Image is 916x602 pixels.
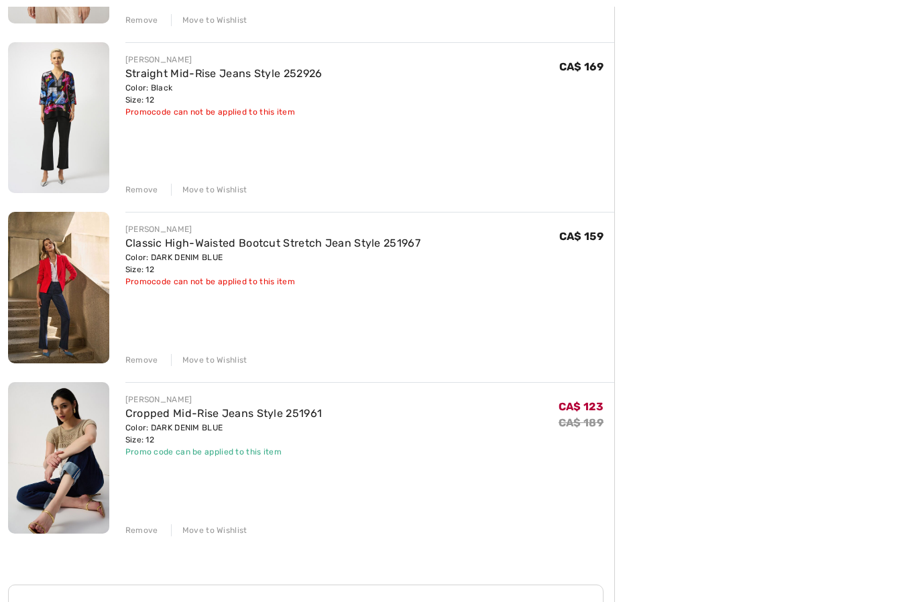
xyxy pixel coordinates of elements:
div: Color: DARK DENIM BLUE Size: 12 [125,422,323,446]
div: Promocode can not be applied to this item [125,106,323,118]
div: Move to Wishlist [171,14,247,26]
span: CA$ 159 [559,230,604,243]
div: [PERSON_NAME] [125,394,323,406]
div: Remove [125,354,158,366]
div: Promocode can not be applied to this item [125,276,420,288]
div: Move to Wishlist [171,524,247,536]
div: Color: Black Size: 12 [125,82,323,106]
div: Color: DARK DENIM BLUE Size: 12 [125,251,420,276]
s: CA$ 189 [559,416,604,429]
span: CA$ 169 [559,60,604,73]
div: Remove [125,524,158,536]
img: Cropped Mid-Rise Jeans Style 251961 [8,382,109,534]
div: [PERSON_NAME] [125,223,420,235]
div: Remove [125,184,158,196]
a: Cropped Mid-Rise Jeans Style 251961 [125,407,323,420]
img: Classic High-Waisted Bootcut Stretch Jean Style 251967 [8,212,109,363]
img: Straight Mid-Rise Jeans Style 252926 [8,42,109,194]
div: Move to Wishlist [171,184,247,196]
div: [PERSON_NAME] [125,54,323,66]
div: Move to Wishlist [171,354,247,366]
a: Straight Mid-Rise Jeans Style 252926 [125,67,323,80]
div: Promo code can be applied to this item [125,446,323,458]
span: CA$ 123 [559,400,604,413]
div: Remove [125,14,158,26]
a: Classic High-Waisted Bootcut Stretch Jean Style 251967 [125,237,420,249]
